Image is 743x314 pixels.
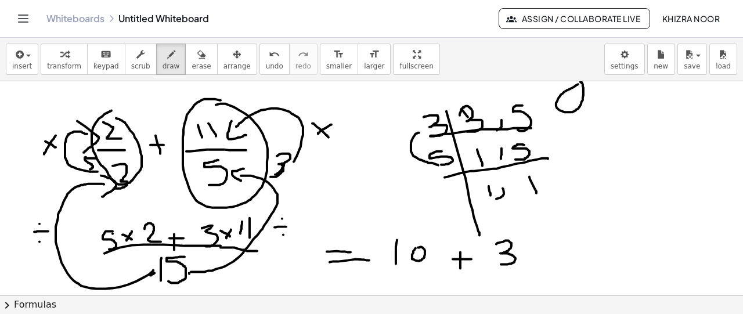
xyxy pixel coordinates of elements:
span: redo [295,62,311,70]
span: insert [12,62,32,70]
i: keyboard [100,48,111,62]
button: redoredo [289,44,318,75]
button: format_sizesmaller [320,44,358,75]
button: arrange [217,44,257,75]
button: undoundo [259,44,290,75]
span: scrub [131,62,150,70]
span: draw [163,62,180,70]
span: new [654,62,668,70]
button: format_sizelarger [358,44,391,75]
button: load [709,44,737,75]
button: Toggle navigation [14,9,33,28]
button: settings [604,44,645,75]
button: Khizra Noor [652,8,729,29]
i: redo [298,48,309,62]
button: fullscreen [393,44,439,75]
span: erase [192,62,211,70]
button: save [677,44,707,75]
button: insert [6,44,38,75]
span: fullscreen [399,62,433,70]
span: smaller [326,62,352,70]
span: save [684,62,700,70]
span: transform [47,62,81,70]
button: keyboardkeypad [87,44,125,75]
i: format_size [369,48,380,62]
button: scrub [125,44,157,75]
span: settings [611,62,639,70]
span: load [716,62,731,70]
span: larger [364,62,384,70]
span: undo [266,62,283,70]
span: keypad [93,62,119,70]
i: format_size [333,48,344,62]
button: draw [156,44,186,75]
span: Khizra Noor [662,13,720,24]
button: erase [185,44,217,75]
i: undo [269,48,280,62]
a: Whiteboards [46,13,104,24]
button: transform [41,44,88,75]
span: arrange [223,62,251,70]
button: Assign / Collaborate Live [499,8,650,29]
span: Assign / Collaborate Live [508,13,640,24]
button: new [647,44,675,75]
